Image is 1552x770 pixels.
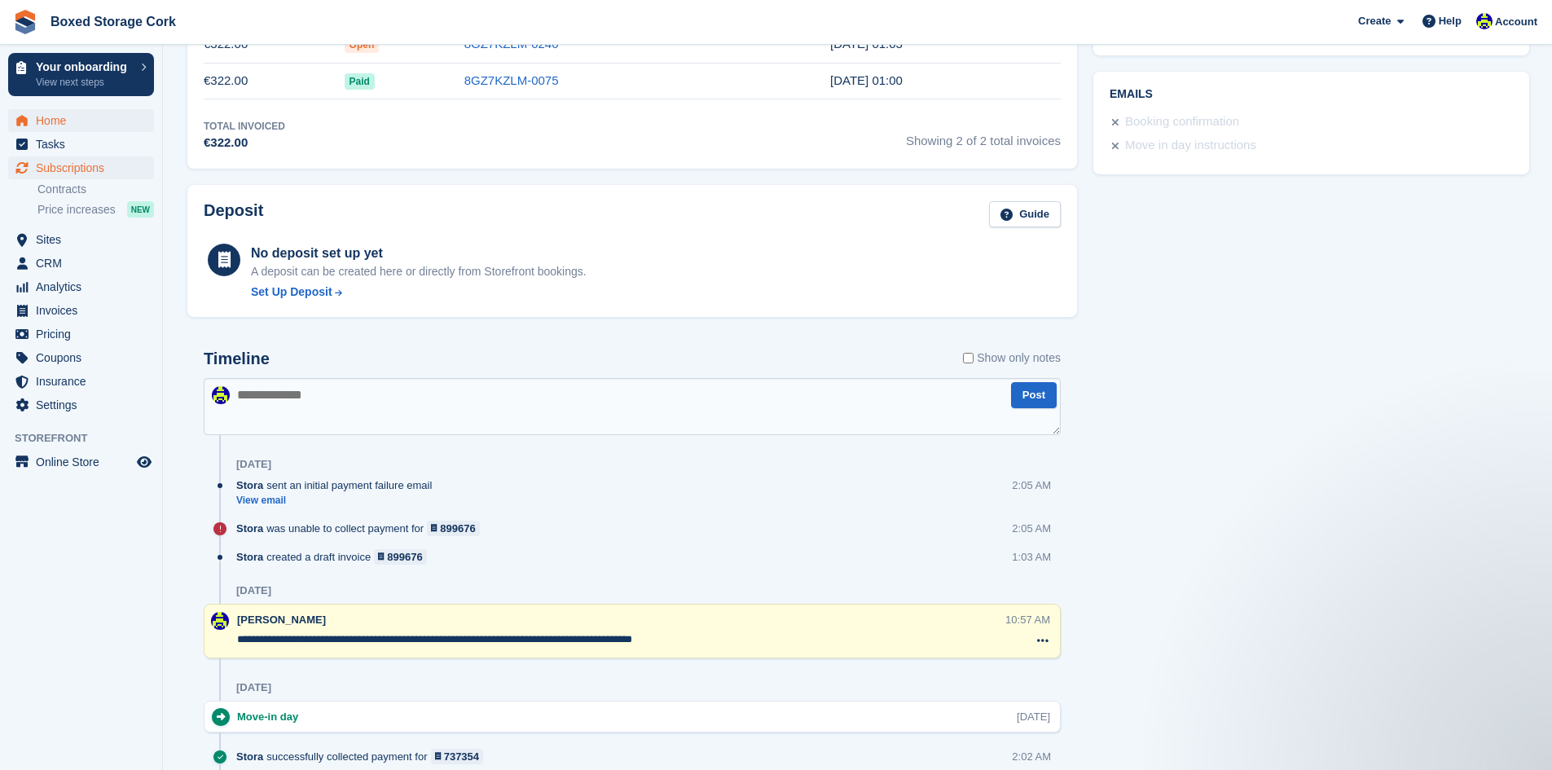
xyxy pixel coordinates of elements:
a: menu [8,252,154,275]
div: 899676 [387,549,422,565]
span: Pricing [36,323,134,345]
a: Preview store [134,452,154,472]
div: 899676 [440,521,475,536]
a: menu [8,323,154,345]
span: Online Store [36,451,134,473]
a: menu [8,299,154,322]
div: Set Up Deposit [251,284,332,301]
a: menu [8,275,154,298]
div: sent an initial payment failure email [236,477,440,493]
div: created a draft invoice [236,549,435,565]
span: Stora [236,749,263,764]
div: No deposit set up yet [251,244,587,263]
a: View email [236,494,440,508]
div: 1:03 AM [1012,549,1051,565]
span: Account [1495,14,1537,30]
span: Home [36,109,134,132]
div: Move-in day [237,709,306,724]
span: Create [1358,13,1391,29]
span: Stora [236,521,263,536]
span: Paid [345,73,375,90]
p: A deposit can be created here or directly from Storefront bookings. [251,263,587,280]
span: Insurance [36,370,134,393]
a: menu [8,156,154,179]
a: Set Up Deposit [251,284,587,301]
span: Settings [36,394,134,416]
img: Vincent [212,386,230,404]
td: €322.00 [204,63,345,99]
span: Invoices [36,299,134,322]
div: 10:57 AM [1005,612,1050,627]
div: 2:05 AM [1012,521,1051,536]
div: 2:05 AM [1012,477,1051,493]
div: was unable to collect payment for [236,521,488,536]
span: Tasks [36,133,134,156]
div: €322.00 [204,134,285,152]
a: menu [8,370,154,393]
input: Show only notes [963,350,974,367]
p: Your onboarding [36,61,133,73]
div: 2:02 AM [1012,749,1051,764]
span: Open [345,37,380,53]
label: Show only notes [963,350,1061,367]
div: [DATE] [236,681,271,694]
span: Analytics [36,275,134,298]
button: Post [1011,382,1057,409]
a: 899676 [374,549,427,565]
p: View next steps [36,75,133,90]
span: Price increases [37,202,116,218]
span: CRM [36,252,134,275]
a: Boxed Storage Cork [44,8,182,35]
div: Move in day instructions [1125,136,1256,156]
div: Total Invoiced [204,119,285,134]
div: [DATE] [236,584,271,597]
img: stora-icon-8386f47178a22dfd0bd8f6a31ec36ba5ce8667c1dd55bd0f319d3a0aa187defe.svg [13,10,37,34]
span: Storefront [15,430,162,447]
span: Sites [36,228,134,251]
h2: Deposit [204,201,263,228]
a: 8GZ7KZLM-0075 [464,73,559,87]
a: menu [8,451,154,473]
img: Vincent [211,612,229,630]
div: [DATE] [1017,709,1050,724]
div: Booking confirmation [1125,112,1239,132]
span: Subscriptions [36,156,134,179]
img: Vincent [1476,13,1493,29]
td: €322.00 [204,26,345,63]
div: NEW [127,201,154,218]
span: Coupons [36,346,134,369]
a: Contracts [37,182,154,197]
a: menu [8,109,154,132]
a: menu [8,394,154,416]
div: successfully collected payment for [236,749,491,764]
span: Stora [236,549,263,565]
span: [PERSON_NAME] [237,614,326,626]
a: Price increases NEW [37,200,154,218]
a: menu [8,228,154,251]
h2: Timeline [204,350,270,368]
h2: Emails [1110,88,1513,101]
div: [DATE] [236,458,271,471]
span: Stora [236,477,263,493]
a: 737354 [431,749,484,764]
a: Guide [989,201,1061,228]
div: 737354 [444,749,479,764]
a: menu [8,133,154,156]
span: Showing 2 of 2 total invoices [906,119,1061,152]
a: Your onboarding View next steps [8,53,154,96]
a: 899676 [427,521,480,536]
time: 2025-08-25 00:00:32 UTC [830,73,903,87]
span: Help [1439,13,1462,29]
a: menu [8,346,154,369]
